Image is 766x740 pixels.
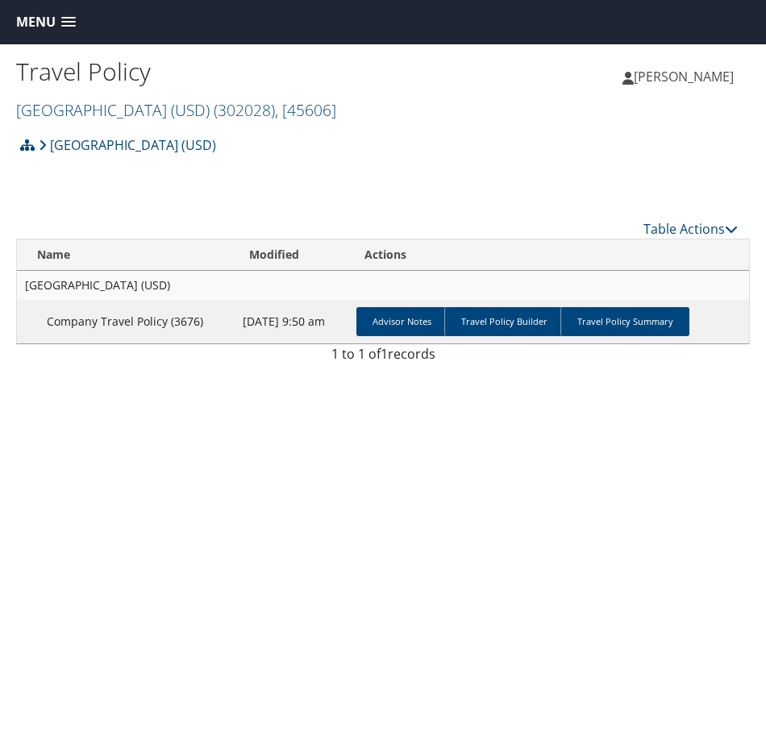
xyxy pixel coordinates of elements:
a: [GEOGRAPHIC_DATA] (USD) [39,129,216,161]
th: Name: activate to sort column ascending [17,239,235,271]
div: 1 to 1 of records [28,344,738,372]
td: [DATE] 9:50 am [235,300,349,343]
h1: Travel Policy [16,55,383,89]
th: Modified: activate to sort column ascending [235,239,349,271]
a: Travel Policy Builder [444,307,564,336]
span: ( 302028 ) [214,99,275,121]
a: Table Actions [643,220,738,238]
th: Actions [350,239,749,271]
a: Travel Policy Summary [560,307,689,336]
span: Menu [16,15,56,30]
span: [PERSON_NAME] [634,68,734,85]
a: Advisor Notes [356,307,448,336]
td: Company Travel Policy (3676) [17,300,235,343]
span: 1 [381,345,388,363]
a: Menu [8,9,84,35]
a: [PERSON_NAME] [622,52,750,101]
span: , [ 45606 ] [275,99,336,121]
td: [GEOGRAPHIC_DATA] (USD) [17,271,749,300]
a: [GEOGRAPHIC_DATA] (USD) [16,99,336,121]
